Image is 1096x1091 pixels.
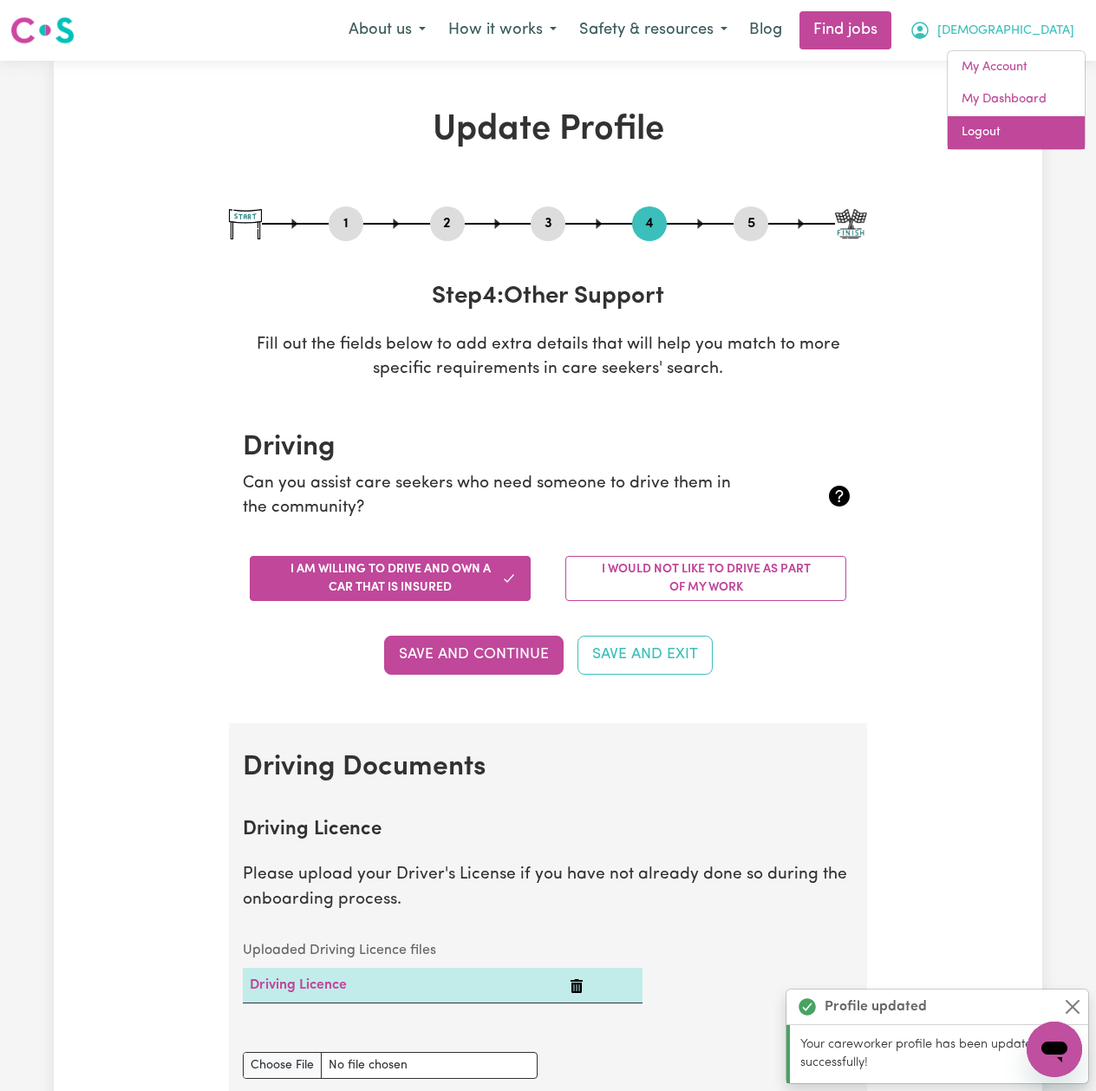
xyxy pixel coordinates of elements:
[229,109,867,151] h1: Update Profile
[577,636,713,674] button: Save and Exit
[337,12,437,49] button: About us
[948,116,1085,149] a: Logout
[10,15,75,46] img: Careseekers logo
[800,1035,1078,1073] p: Your careworker profile has been updated successfully!
[250,978,347,992] a: Driving Licence
[229,333,867,383] p: Fill out the fields below to add extra details that will help you match to more specific requirem...
[243,431,853,464] h2: Driving
[229,283,867,312] h3: Step 4 : Other Support
[734,212,768,235] button: Go to step 5
[632,212,667,235] button: Go to step 4
[570,975,584,996] button: Delete Driving Licence
[565,556,846,601] button: I would not like to drive as part of my work
[250,556,531,601] button: I am willing to drive and own a car that is insured
[531,212,565,235] button: Go to step 3
[947,50,1086,150] div: My Account
[430,212,465,235] button: Go to step 2
[799,11,891,49] a: Find jobs
[243,863,853,913] p: Please upload your Driver's License if you have not already done so during the onboarding process.
[948,83,1085,116] a: My Dashboard
[948,51,1085,84] a: My Account
[437,12,568,49] button: How it works
[243,819,853,842] h2: Driving Licence
[384,636,564,674] button: Save and Continue
[568,12,739,49] button: Safety & resources
[825,996,927,1017] strong: Profile updated
[1027,1022,1082,1077] iframe: Button to launch messaging window
[243,933,643,968] caption: Uploaded Driving Licence files
[10,10,75,50] a: Careseekers logo
[898,12,1086,49] button: My Account
[243,472,752,522] p: Can you assist care seekers who need someone to drive them in the community?
[329,212,363,235] button: Go to step 1
[739,11,793,49] a: Blog
[243,751,853,784] h2: Driving Documents
[937,22,1074,41] span: [DEMOGRAPHIC_DATA]
[1062,996,1083,1017] button: Close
